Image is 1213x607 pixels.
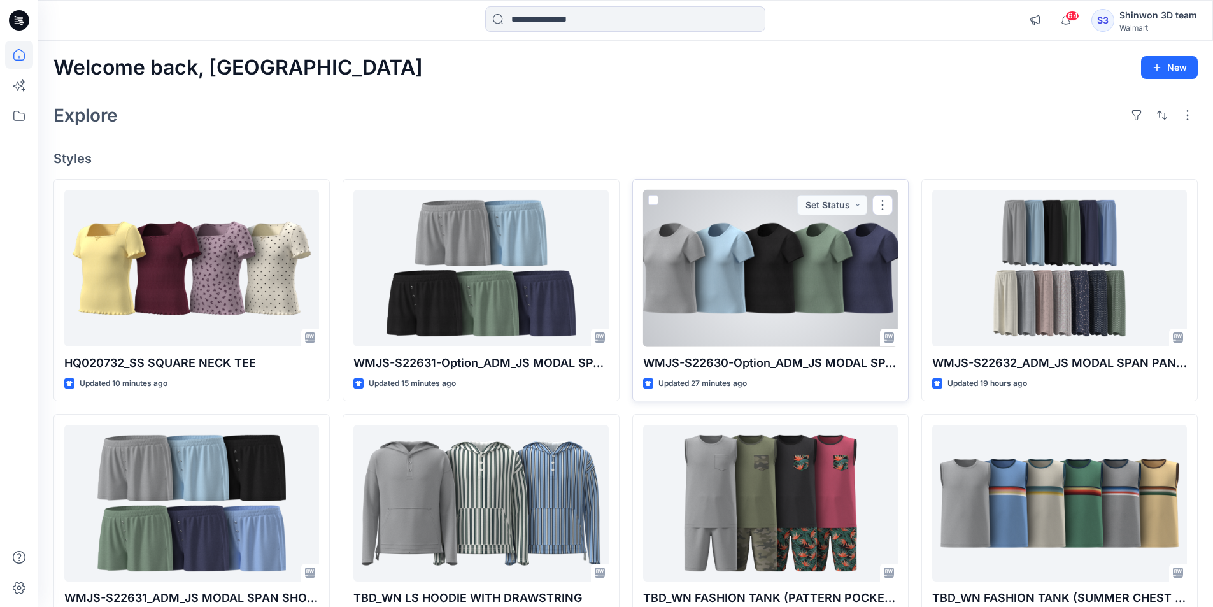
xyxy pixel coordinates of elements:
div: Shinwon 3D team [1119,8,1197,23]
a: WMJS-S22631_ADM_JS MODAL SPAN SHORTS [64,425,319,582]
p: WMJS-S22631-Option_ADM_JS MODAL SPAN SHORTS [353,354,608,372]
a: WMJS-S22632_ADM_JS MODAL SPAN PANTS [932,190,1187,347]
a: WMJS-S22631-Option_ADM_JS MODAL SPAN SHORTS [353,190,608,347]
a: WMJS-S22630-Option_ADM_JS MODAL SPAN SS TEE [643,190,898,347]
p: Updated 10 minutes ago [80,377,167,390]
p: TBD_WN FASHION TANK (SUMMER CHEST STRIPE) [932,589,1187,607]
p: TBD_WN LS HOODIE WITH DRAWSTRING [353,589,608,607]
p: Updated 15 minutes ago [369,377,456,390]
a: TBD_WN FASHION TANK (PATTERN POCKET CONTR BINDING) [643,425,898,582]
span: 64 [1065,11,1079,21]
h2: Welcome back, [GEOGRAPHIC_DATA] [53,56,423,80]
a: TBD_WN LS HOODIE WITH DRAWSTRING [353,425,608,582]
h4: Styles [53,151,1198,166]
p: Updated 19 hours ago [947,377,1027,390]
a: TBD_WN FASHION TANK (SUMMER CHEST STRIPE) [932,425,1187,582]
p: WMJS-S22632_ADM_JS MODAL SPAN PANTS [932,354,1187,372]
p: Updated 27 minutes ago [658,377,747,390]
a: HQ020732_SS SQUARE NECK TEE [64,190,319,347]
h2: Explore [53,105,118,125]
div: S3 [1091,9,1114,32]
p: TBD_WN FASHION TANK (PATTERN POCKET CONTR BINDING) [643,589,898,607]
p: HQ020732_SS SQUARE NECK TEE [64,354,319,372]
p: WMJS-S22630-Option_ADM_JS MODAL SPAN SS TEE [643,354,898,372]
div: Walmart [1119,23,1197,32]
button: New [1141,56,1198,79]
p: WMJS-S22631_ADM_JS MODAL SPAN SHORTS [64,589,319,607]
